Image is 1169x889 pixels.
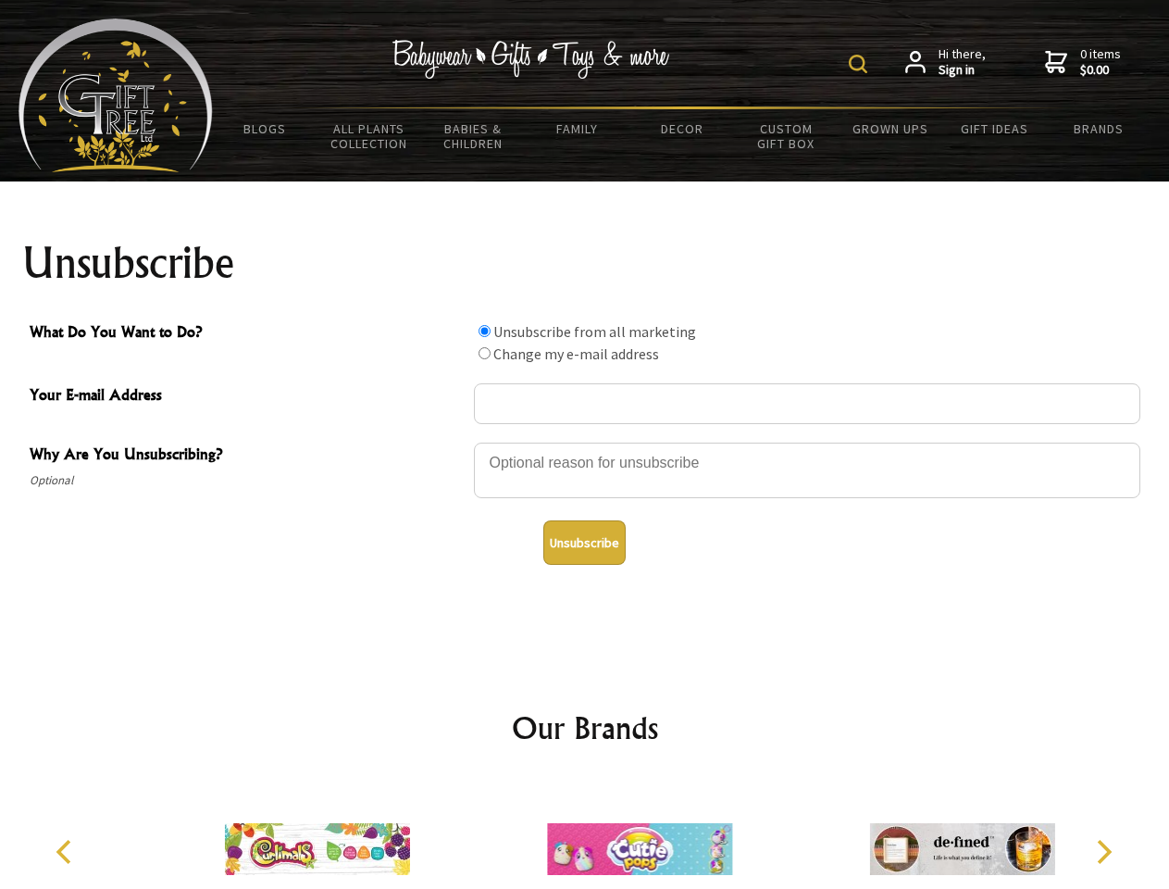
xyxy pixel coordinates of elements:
h1: Unsubscribe [22,241,1148,285]
strong: Sign in [939,62,986,79]
button: Previous [46,832,87,872]
span: Why Are You Unsubscribing? [30,443,465,470]
a: Babies & Children [421,109,526,163]
a: Hi there,Sign in [905,46,986,79]
a: 0 items$0.00 [1045,46,1121,79]
h2: Our Brands [37,706,1133,750]
strong: $0.00 [1080,62,1121,79]
label: Unsubscribe from all marketing [493,322,696,341]
label: Change my e-mail address [493,344,659,363]
input: What Do You Want to Do? [479,347,491,359]
span: 0 items [1080,45,1121,79]
img: product search [849,55,867,73]
a: Custom Gift Box [734,109,839,163]
button: Next [1083,832,1124,872]
span: Your E-mail Address [30,383,465,410]
a: Decor [629,109,734,148]
a: Gift Ideas [942,109,1047,148]
img: Babyware - Gifts - Toys and more... [19,19,213,172]
input: What Do You Want to Do? [479,325,491,337]
a: All Plants Collection [317,109,422,163]
span: What Do You Want to Do? [30,320,465,347]
span: Hi there, [939,46,986,79]
a: Brands [1047,109,1151,148]
a: Grown Ups [838,109,942,148]
span: Optional [30,470,465,492]
a: Family [526,109,630,148]
img: Babywear - Gifts - Toys & more [392,40,670,79]
button: Unsubscribe [543,520,626,565]
a: BLOGS [213,109,317,148]
input: Your E-mail Address [474,383,1140,424]
textarea: Why Are You Unsubscribing? [474,443,1140,498]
